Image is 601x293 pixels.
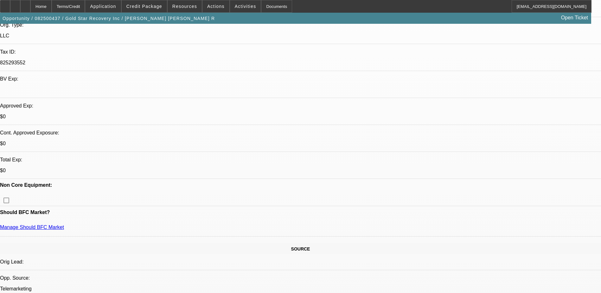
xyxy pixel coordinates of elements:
span: Activities [235,4,256,9]
button: Application [85,0,121,12]
span: Resources [172,4,197,9]
span: Credit Package [126,4,162,9]
span: SOURCE [291,246,310,251]
button: Activities [230,0,261,12]
span: Opportunity / 082500437 / Gold Star Recovery Inc / [PERSON_NAME] [PERSON_NAME] R [3,16,215,21]
a: Open Ticket [559,12,591,23]
button: Credit Package [122,0,167,12]
button: Actions [202,0,229,12]
span: Actions [207,4,225,9]
button: Resources [168,0,202,12]
span: Application [90,4,116,9]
